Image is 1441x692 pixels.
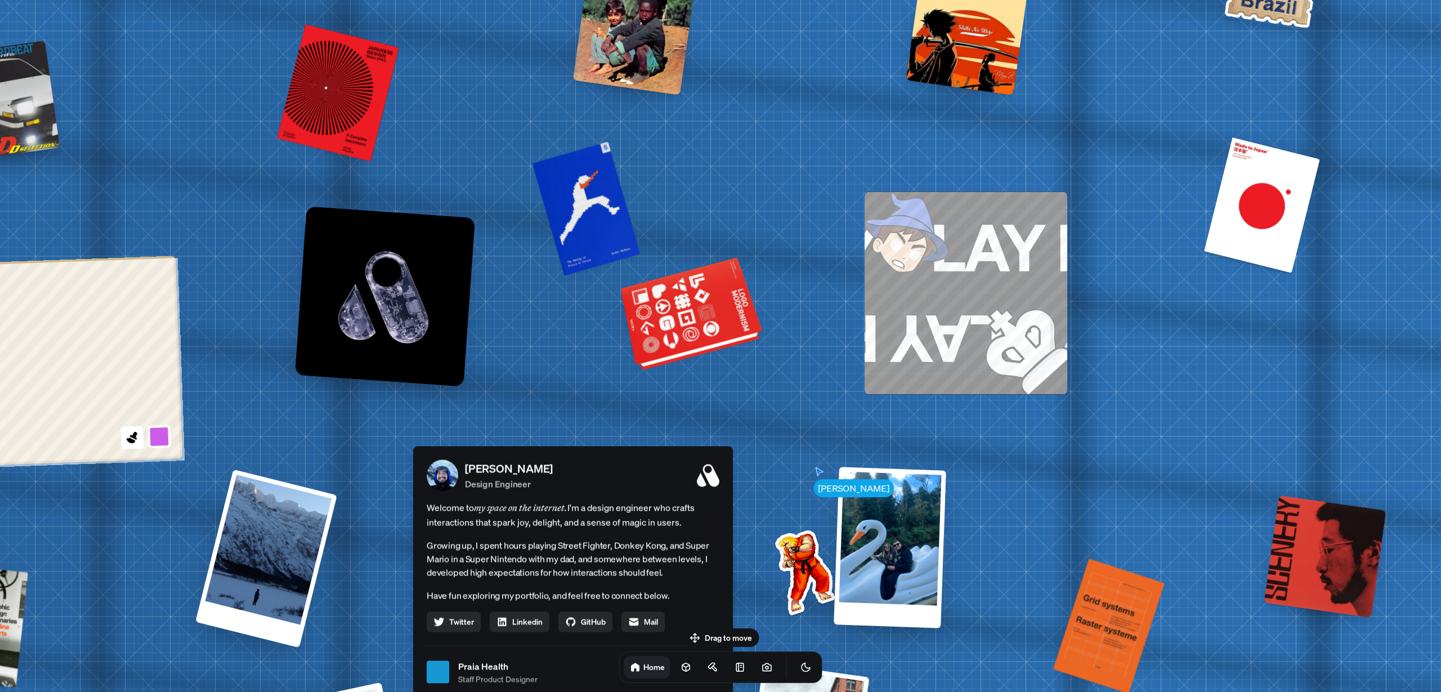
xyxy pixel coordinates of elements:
p: Have fun exploring my portfolio, and feel free to connect below. [427,588,719,602]
span: GitHub [581,616,606,628]
a: Mail [621,611,665,632]
em: my space on the internet. [474,502,567,513]
span: Linkedin [512,616,543,628]
span: Mail [644,616,658,628]
a: Twitter [427,611,481,632]
span: Staff Product Designer [458,673,538,685]
p: Growing up, I spent hours playing Street Fighter, Donkey Kong, and Super Mario in a Super Nintend... [427,538,719,579]
a: GitHub [558,611,612,632]
button: Toggle Theme [795,656,817,678]
a: Home [624,656,670,678]
span: Twitter [449,616,474,628]
span: Welcome to I'm a design engineer who crafts interactions that spark joy, delight, and a sense of ... [427,500,719,529]
p: Design Engineer [465,477,553,490]
a: Linkedin [490,611,549,632]
img: Profile Picture [427,459,458,491]
h1: Home [643,662,665,672]
p: [PERSON_NAME] [465,460,553,477]
span: Praia Health [458,659,538,673]
img: Logo variation 1 [295,206,475,386]
img: Profile example [746,513,860,627]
